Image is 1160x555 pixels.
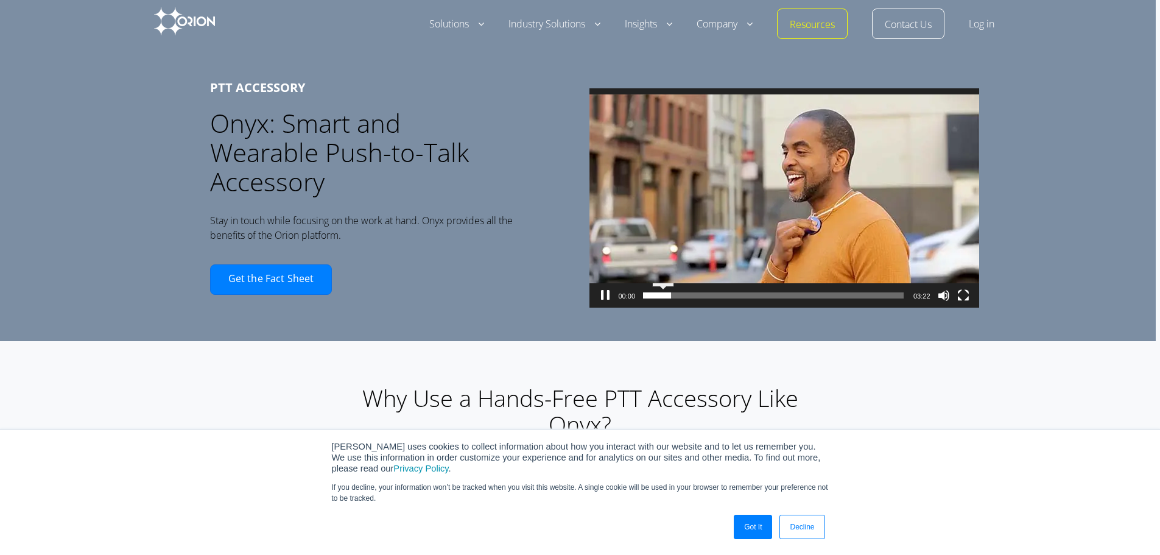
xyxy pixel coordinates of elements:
[734,515,772,539] a: Got It
[913,292,930,300] span: 03:22
[625,17,672,32] a: Insights
[790,18,835,32] a: Resources
[328,385,832,437] h2: Why Use a Hands-Free PTT Accessory Like Onyx?
[779,515,824,539] a: Decline
[599,289,611,320] button: Pause
[885,18,932,32] a: Contact Us
[429,17,484,32] a: Solutions
[957,289,969,320] button: Fullscreen
[210,108,515,196] h1: Onyx: Smart and Wearable Push-to-Talk Accessory
[393,464,448,473] a: Privacy Policy
[697,17,753,32] a: Company
[210,213,515,242] p: Stay in touch while focusing on the work at hand. Onyx provides all the benefits of the Orion pla...
[210,79,515,96] h6: PTT ACCESSORY
[589,88,979,308] div: Video Player
[619,292,636,300] span: 00:00
[332,482,829,504] p: If you decline, your information won’t be tracked when you visit this website. A single cookie wi...
[154,7,215,35] img: Orion
[938,289,950,320] button: Mute
[210,264,332,295] a: Get the Fact Sheet
[508,17,600,32] a: Industry Solutions
[941,414,1160,555] iframe: Chat Widget
[969,17,994,32] a: Log in
[332,442,821,473] span: [PERSON_NAME] uses cookies to collect information about how you interact with our website and to ...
